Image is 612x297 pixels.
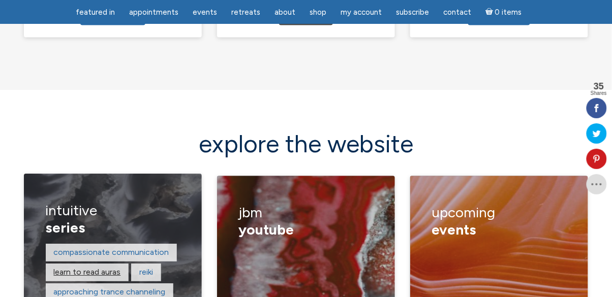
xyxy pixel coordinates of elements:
span: Retreats [231,8,260,17]
a: Contact [437,3,477,22]
span: featured in [76,8,115,17]
a: Appointments [123,3,185,22]
a: Events [187,3,223,22]
a: About [268,3,301,22]
span: Appointments [129,8,178,17]
span: About [274,8,295,17]
span: series [46,219,86,236]
i: Cart [485,8,495,17]
h3: Intuitive [46,195,180,243]
span: Shares [591,91,607,96]
span: Events [193,8,217,17]
span: Contact [443,8,471,17]
h2: explore the website [24,130,588,157]
h3: upcoming [432,197,567,245]
span: 0 items [495,9,522,16]
a: reiki [139,267,153,277]
a: featured in [70,3,121,22]
h3: JBM [239,197,374,245]
a: Retreats [225,3,266,22]
span: events [432,221,477,238]
a: Subscribe [390,3,435,22]
a: learn to read auras [53,267,120,277]
span: My Account [341,8,382,17]
a: approaching trance channeling [53,287,165,296]
a: Shop [303,3,332,22]
a: compassionate communication [53,247,169,257]
span: Subscribe [396,8,429,17]
span: YouTube [239,221,294,238]
span: Shop [310,8,326,17]
a: Cart0 items [479,2,528,22]
a: My Account [334,3,388,22]
span: 35 [591,82,607,91]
